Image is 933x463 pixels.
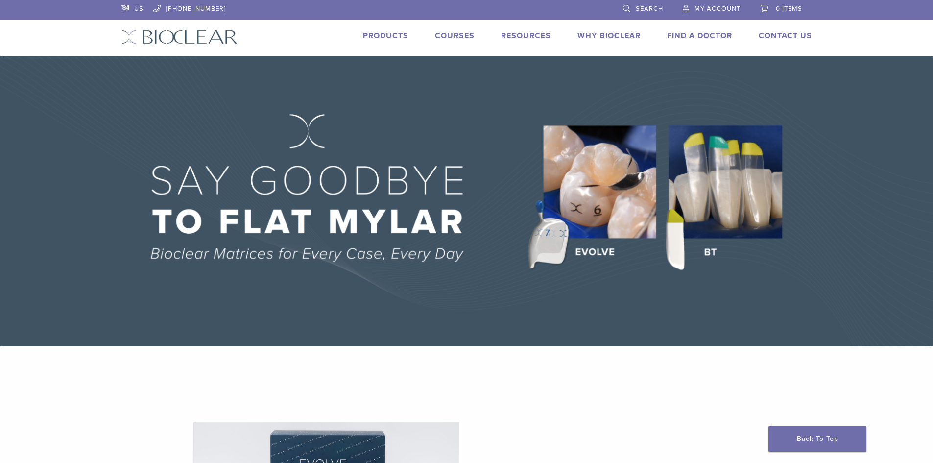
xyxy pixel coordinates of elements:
[121,30,238,44] img: Bioclear
[501,31,551,41] a: Resources
[577,31,641,41] a: Why Bioclear
[759,31,812,41] a: Contact Us
[363,31,408,41] a: Products
[667,31,732,41] a: Find A Doctor
[768,426,866,452] a: Back To Top
[636,5,663,13] span: Search
[435,31,475,41] a: Courses
[694,5,741,13] span: My Account
[776,5,802,13] span: 0 items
